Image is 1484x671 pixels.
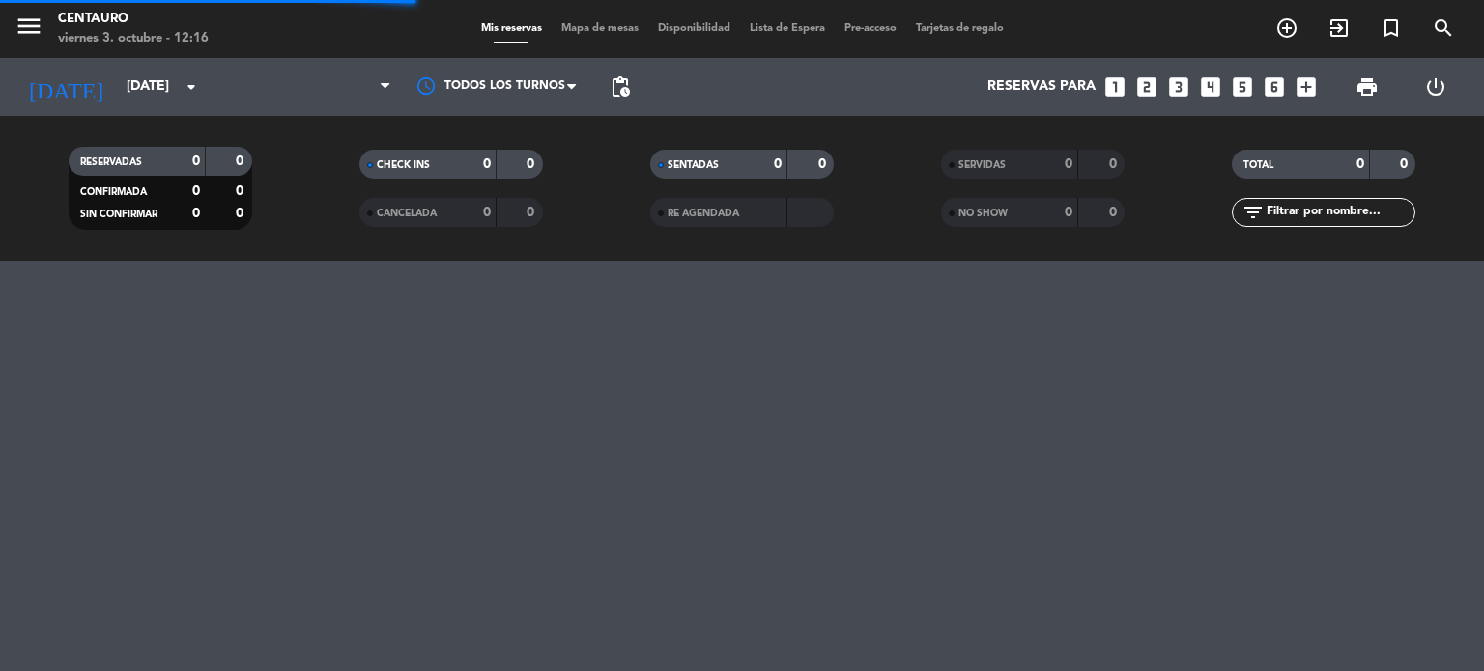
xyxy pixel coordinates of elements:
span: SERVIDAS [958,160,1006,170]
span: Reservas para [987,79,1096,95]
strong: 0 [192,184,200,198]
strong: 0 [527,206,538,219]
i: filter_list [1241,201,1265,224]
span: CONFIRMADA [80,187,147,197]
span: TOTAL [1243,160,1273,170]
span: print [1356,75,1379,98]
button: menu [14,12,43,47]
div: LOG OUT [1401,58,1470,116]
i: looks_one [1102,74,1127,99]
strong: 0 [236,154,247,168]
strong: 0 [483,157,491,171]
strong: 0 [527,157,538,171]
strong: 0 [774,157,782,171]
strong: 0 [236,184,247,198]
strong: 0 [1065,206,1072,219]
i: looks_5 [1230,74,1255,99]
span: RE AGENDADA [668,209,739,218]
span: Mapa de mesas [552,23,648,34]
span: SENTADAS [668,160,719,170]
strong: 0 [1109,157,1121,171]
i: [DATE] [14,66,117,108]
div: viernes 3. octubre - 12:16 [58,29,209,48]
i: looks_two [1134,74,1159,99]
span: NO SHOW [958,209,1008,218]
strong: 0 [1356,157,1364,171]
i: turned_in_not [1380,16,1403,40]
span: CHECK INS [377,160,430,170]
span: CANCELADA [377,209,437,218]
span: RESERVADAS [80,157,142,167]
i: arrow_drop_down [180,75,203,98]
span: Mis reservas [471,23,552,34]
input: Filtrar por nombre... [1265,202,1414,223]
strong: 0 [483,206,491,219]
strong: 0 [1065,157,1072,171]
strong: 0 [1109,206,1121,219]
strong: 0 [192,207,200,220]
i: looks_6 [1262,74,1287,99]
strong: 0 [236,207,247,220]
i: looks_4 [1198,74,1223,99]
strong: 0 [1400,157,1412,171]
strong: 0 [818,157,830,171]
span: pending_actions [609,75,632,98]
span: Tarjetas de regalo [906,23,1013,34]
i: search [1432,16,1455,40]
i: looks_3 [1166,74,1191,99]
i: exit_to_app [1327,16,1351,40]
span: SIN CONFIRMAR [80,210,157,219]
i: power_settings_new [1424,75,1447,98]
strong: 0 [192,154,200,168]
span: Pre-acceso [835,23,906,34]
span: Lista de Espera [740,23,835,34]
i: add_circle_outline [1275,16,1298,40]
i: add_box [1294,74,1319,99]
div: Centauro [58,10,209,29]
span: Disponibilidad [648,23,740,34]
i: menu [14,12,43,41]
